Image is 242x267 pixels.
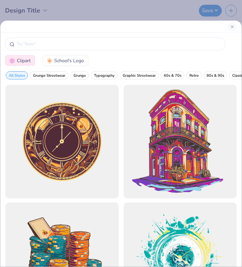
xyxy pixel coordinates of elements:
[186,71,202,79] button: filter button
[73,73,86,78] span: Grunge
[94,73,115,78] span: Typography
[9,73,25,78] span: All Styles
[120,71,159,79] button: filter button
[123,73,156,78] span: Graphic Streetwear
[189,73,199,78] span: Retro
[17,57,31,64] span: Clipart
[5,55,35,66] button: ClipartClipart
[16,41,221,47] input: Try "Stars"
[91,71,118,79] button: filter button
[9,58,15,64] img: Clipart
[161,71,184,79] button: filter button
[33,73,65,78] span: Grunge Streetwear
[207,73,224,78] span: 80s & 90s
[228,23,236,31] button: Close
[6,71,28,79] button: filter button
[204,71,227,79] button: filter button
[42,55,88,66] button: School's LogoSchool's Logo
[47,58,52,64] img: School's Logo
[30,71,68,79] button: filter button
[164,73,181,78] span: 60s & 70s
[54,57,84,64] span: School's Logo
[70,71,89,79] button: filter button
